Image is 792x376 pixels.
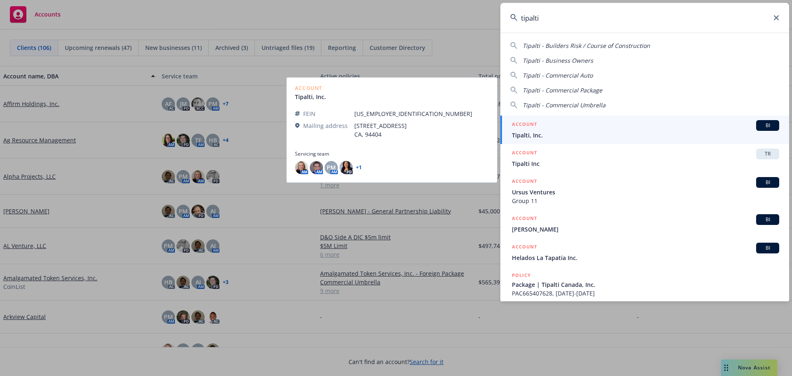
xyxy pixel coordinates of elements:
a: ACCOUNTBIUrsus VenturesGroup 11 [500,173,789,210]
span: Group 11 [512,196,779,205]
h5: ACCOUNT [512,177,537,187]
a: POLICYPackage | Tipalti Canada, Inc.PAC665407628, [DATE]-[DATE] [500,267,789,302]
span: Tipalti, Inc. [512,131,779,140]
a: ACCOUNTBIHelados La Tapatia Inc. [500,238,789,267]
span: Tipalti - Business Owners [523,57,593,64]
a: ACCOUNTBITipalti, Inc. [500,116,789,144]
h5: ACCOUNT [512,214,537,224]
span: Tipalti Inc [512,159,779,168]
span: BI [759,179,776,186]
span: PAC665407628, [DATE]-[DATE] [512,289,779,298]
span: Tipalti - Commercial Auto [523,71,593,79]
span: Tipalti - Commercial Umbrella [523,101,606,109]
span: Ursus Ventures [512,188,779,196]
h5: ACCOUNT [512,120,537,130]
span: Helados La Tapatia Inc. [512,253,779,262]
span: Tipalti - Builders Risk / Course of Construction [523,42,650,50]
span: BI [759,122,776,129]
span: TR [759,150,776,158]
a: ACCOUNTTRTipalti Inc [500,144,789,173]
a: ACCOUNTBI[PERSON_NAME] [500,210,789,238]
span: BI [759,244,776,252]
input: Search... [500,3,789,33]
h5: POLICY [512,271,531,279]
h5: ACCOUNT [512,149,537,158]
span: Tipalti - Commercial Package [523,86,602,94]
span: Package | Tipalti Canada, Inc. [512,280,779,289]
span: BI [759,216,776,223]
h5: ACCOUNT [512,243,537,253]
span: [PERSON_NAME] [512,225,779,234]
